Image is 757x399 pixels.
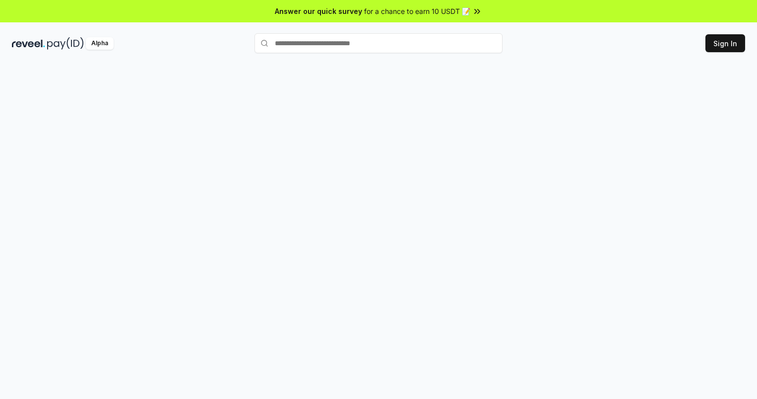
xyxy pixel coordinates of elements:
span: for a chance to earn 10 USDT 📝 [364,6,470,16]
img: reveel_dark [12,37,45,50]
span: Answer our quick survey [275,6,362,16]
button: Sign In [705,34,745,52]
img: pay_id [47,37,84,50]
div: Alpha [86,37,114,50]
